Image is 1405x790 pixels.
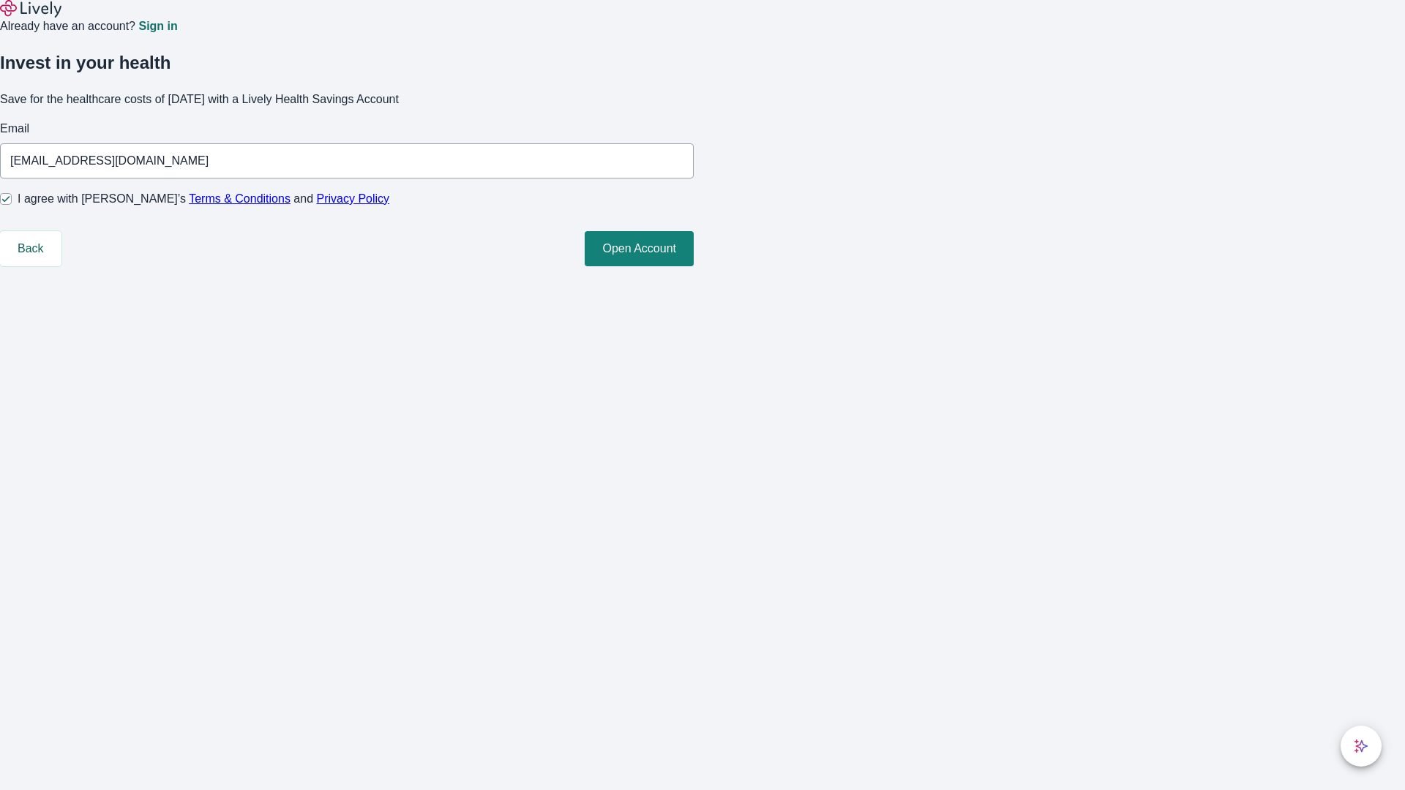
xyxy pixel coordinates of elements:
button: Open Account [585,231,694,266]
a: Sign in [138,20,177,32]
a: Terms & Conditions [189,192,291,205]
a: Privacy Policy [317,192,390,205]
svg: Lively AI Assistant [1354,739,1368,753]
button: chat [1341,726,1382,767]
span: I agree with [PERSON_NAME]’s and [18,190,389,208]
